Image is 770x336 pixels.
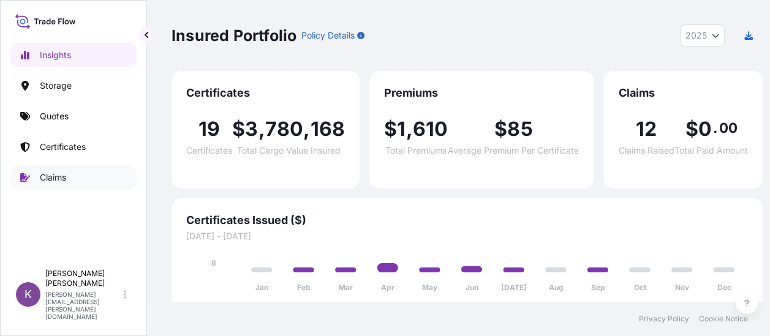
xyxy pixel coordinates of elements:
span: 19 [198,119,220,139]
span: 1 [397,119,406,139]
p: Claims [40,171,66,184]
tspan: 8 [211,258,216,267]
span: 780 [265,119,304,139]
span: K [25,288,32,301]
span: $ [384,119,397,139]
tspan: May [422,283,438,292]
span: 00 [719,123,737,133]
tspan: Aug [548,283,563,292]
button: Year Selector [680,24,725,47]
span: , [303,119,310,139]
span: 12 [636,119,657,139]
a: Privacy Policy [639,314,689,324]
span: Total Cargo Value Insured [237,146,341,155]
span: , [258,119,265,139]
span: [DATE] - [DATE] [186,230,748,242]
span: Premiums [384,86,579,100]
tspan: Sep [591,283,605,292]
span: Certificates [186,146,232,155]
p: Quotes [40,110,69,122]
span: Certificates Issued ($) [186,213,748,228]
p: [PERSON_NAME][EMAIL_ADDRESS][PERSON_NAME][DOMAIN_NAME] [45,291,121,320]
tspan: Dec [717,283,731,292]
span: Certificates [186,86,345,100]
span: Total Premiums [385,146,447,155]
span: 0 [698,119,711,139]
span: $ [685,119,698,139]
p: Storage [40,80,72,92]
p: Policy Details [301,29,355,42]
a: Storage [10,73,137,98]
span: 2025 [685,29,707,42]
tspan: Oct [634,283,647,292]
span: 168 [310,119,345,139]
a: Insights [10,43,137,67]
a: Claims [10,165,137,190]
tspan: Mar [339,283,353,292]
a: Quotes [10,104,137,129]
span: Total Paid Amount [674,146,748,155]
tspan: Feb [297,283,311,292]
tspan: Nov [675,283,690,292]
a: Certificates [10,135,137,159]
p: Certificates [40,141,86,153]
span: $ [232,119,245,139]
p: Insured Portfolio [172,26,296,45]
span: 85 [507,119,532,139]
span: . [713,123,717,133]
p: [PERSON_NAME] [PERSON_NAME] [45,269,121,288]
span: $ [494,119,507,139]
span: Claims Raised [619,146,674,155]
a: Cookie Notice [699,314,748,324]
p: Insights [40,49,71,61]
span: 610 [413,119,448,139]
tspan: Apr [381,283,394,292]
span: Average Premium Per Certificate [448,146,579,155]
tspan: [DATE] [501,283,526,292]
span: , [406,119,412,139]
span: 3 [245,119,258,139]
tspan: Jan [255,283,268,292]
span: Claims [618,86,748,100]
tspan: Jun [466,283,478,292]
